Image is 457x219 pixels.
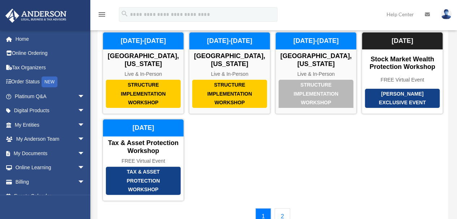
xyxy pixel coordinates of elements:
span: arrow_drop_down [78,104,92,118]
a: Platinum Q&Aarrow_drop_down [5,89,96,104]
a: Tax Organizers [5,60,96,75]
a: Online Ordering [5,46,96,61]
div: [GEOGRAPHIC_DATA], [US_STATE] [276,52,356,68]
div: [DATE]-[DATE] [103,32,184,50]
div: Tax & Asset Protection Workshop [106,167,181,195]
div: Tax & Asset Protection Workshop [103,139,184,155]
div: Live & In-Person [276,71,356,77]
div: NEW [42,76,57,87]
a: [PERSON_NAME] Exclusive Event Stock Market Wealth Protection Workshop FREE Virtual Event [DATE] [362,32,443,114]
a: My Anderson Teamarrow_drop_down [5,132,96,146]
div: FREE Virtual Event [362,77,443,83]
a: Billingarrow_drop_down [5,175,96,189]
div: [PERSON_NAME] Exclusive Event [365,89,440,108]
div: [GEOGRAPHIC_DATA], [US_STATE] [103,52,184,68]
a: Online Learningarrow_drop_down [5,161,96,175]
a: My Documentsarrow_drop_down [5,146,96,161]
i: menu [98,10,106,19]
a: Structure Implementation Workshop [GEOGRAPHIC_DATA], [US_STATE] Live & In-Person [DATE]-[DATE] [275,32,357,114]
span: arrow_drop_down [78,146,92,161]
div: [DATE] [103,119,184,137]
div: Structure Implementation Workshop [192,80,267,108]
span: arrow_drop_down [78,161,92,175]
a: Order StatusNEW [5,75,96,89]
div: Structure Implementation Workshop [279,80,353,108]
a: menu [98,13,106,19]
div: [DATE]-[DATE] [189,32,270,50]
a: Digital Productsarrow_drop_down [5,104,96,118]
div: FREE Virtual Event [103,158,184,164]
a: Events Calendar [5,189,92,203]
img: Anderson Advisors Platinum Portal [3,9,69,23]
img: User Pic [441,9,452,19]
span: arrow_drop_down [78,175,92,189]
span: arrow_drop_down [78,132,92,147]
span: arrow_drop_down [78,89,92,104]
div: [DATE]-[DATE] [276,32,356,50]
div: Live & In-Person [103,71,184,77]
a: Tax & Asset Protection Workshop Tax & Asset Protection Workshop FREE Virtual Event [DATE] [103,119,184,201]
a: Home [5,32,96,46]
div: [DATE] [362,32,443,50]
i: search [121,10,129,18]
div: [GEOGRAPHIC_DATA], [US_STATE] [189,52,270,68]
div: Live & In-Person [189,71,270,77]
a: Structure Implementation Workshop [GEOGRAPHIC_DATA], [US_STATE] Live & In-Person [DATE]-[DATE] [189,32,270,114]
a: Structure Implementation Workshop [GEOGRAPHIC_DATA], [US_STATE] Live & In-Person [DATE]-[DATE] [103,32,184,114]
div: Structure Implementation Workshop [106,80,181,108]
div: Stock Market Wealth Protection Workshop [362,56,443,71]
a: My Entitiesarrow_drop_down [5,118,96,132]
span: arrow_drop_down [78,118,92,132]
